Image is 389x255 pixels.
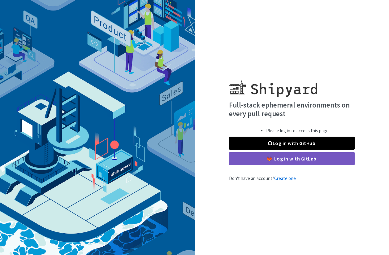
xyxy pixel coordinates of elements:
[229,101,355,118] h4: Full-stack ephemeral environments on every pull request
[229,175,296,181] span: Don't have an account?
[266,127,330,134] li: Please log in to access this page.
[229,152,355,165] a: Log in with GitLab
[274,175,296,181] a: Create one
[267,156,272,161] img: gitlab-color.svg
[229,73,317,97] img: Shipyard logo
[229,137,355,150] a: Log in with GitHub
